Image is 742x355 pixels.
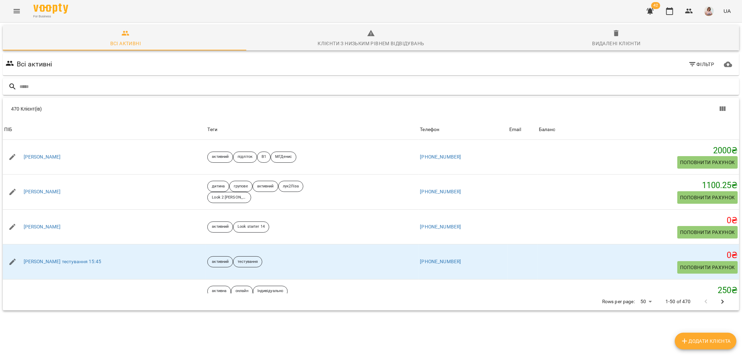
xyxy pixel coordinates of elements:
[271,152,296,163] div: МГДенис
[688,60,715,68] span: Фільтр
[236,288,248,294] p: онлайн
[539,126,555,134] div: Баланс
[539,215,738,226] h5: 0 ₴
[275,154,292,160] p: МГДенис
[212,154,229,160] p: активний
[675,333,736,349] button: Додати клієнта
[11,105,378,112] div: 470 Клієнт(ів)
[677,156,738,169] button: Поповнити рахунок
[8,3,25,19] button: Menu
[680,337,731,345] span: Додати клієнта
[680,263,735,272] span: Поповнити рахунок
[714,100,731,117] button: Показати колонки
[704,6,714,16] img: a9a10fb365cae81af74a091d218884a8.jpeg
[24,258,101,265] a: [PERSON_NAME] тестування 15:45
[207,286,231,297] div: активна
[539,285,738,296] h5: 250 ₴
[714,293,731,310] button: Next Page
[3,98,739,120] div: Table Toolbar
[602,298,635,305] p: Rows per page:
[677,226,738,239] button: Поповнити рахунок
[212,184,225,189] p: дитина
[253,286,288,297] div: Індивідуально
[238,224,265,230] p: Look starter 14
[17,59,53,70] h6: Всі активні
[207,126,417,134] div: Теги
[4,126,205,134] span: ПІБ
[677,191,738,204] button: Поповнити рахунок
[207,221,233,233] div: активний
[420,189,461,194] a: [PHONE_NUMBER]
[677,261,738,274] button: Поповнити рахунок
[539,180,738,191] h5: 1100.25 ₴
[4,126,12,134] div: ПІБ
[318,39,424,48] div: Клієнти з низьким рівнем відвідувань
[283,184,299,189] p: лук2Ліза
[665,298,691,305] p: 1-50 of 470
[33,3,68,14] img: Voopty Logo
[420,224,461,229] a: [PHONE_NUMBER]
[212,224,229,230] p: активний
[638,297,654,307] div: 50
[229,181,253,192] div: групове
[212,259,229,265] p: активний
[420,154,461,160] a: [PHONE_NUMBER]
[509,126,536,134] span: Email
[721,5,734,17] button: UA
[207,181,229,192] div: дитина
[539,126,555,134] div: Sort
[24,224,61,231] a: [PERSON_NAME]
[238,259,258,265] p: тестування
[680,193,735,202] span: Поповнити рахунок
[420,126,439,134] div: Телефон
[262,154,266,160] p: В1
[238,154,253,160] p: підліток
[724,7,731,15] span: UA
[231,286,253,297] div: онлайн
[257,184,274,189] p: активний
[680,158,735,167] span: Поповнити рахунок
[420,259,461,264] a: [PHONE_NUMBER]
[33,14,68,19] span: For Business
[234,184,248,189] p: групове
[278,181,304,192] div: лук2Ліза
[592,39,641,48] div: Видалені клієнти
[110,39,141,48] div: Всі активні
[207,192,251,203] div: Look 2 [PERSON_NAME]
[539,145,738,156] h5: 2000 ₴
[207,256,233,267] div: активний
[257,288,283,294] p: Індивідуально
[539,126,738,134] span: Баланс
[680,228,735,236] span: Поповнити рахунок
[686,58,717,71] button: Фільтр
[24,188,61,195] a: [PERSON_NAME]
[233,256,262,267] div: тестування
[420,126,439,134] div: Sort
[539,250,738,261] h5: 0 ₴
[233,221,269,233] div: Look starter 14
[212,288,226,294] p: активна
[651,2,660,9] span: 42
[509,126,521,134] div: Email
[24,154,61,161] a: [PERSON_NAME]
[509,126,521,134] div: Sort
[207,152,233,163] div: активний
[4,126,12,134] div: Sort
[233,152,257,163] div: підліток
[253,181,278,192] div: активний
[257,152,271,163] div: В1
[212,195,247,201] p: Look 2 [PERSON_NAME]
[420,126,506,134] span: Телефон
